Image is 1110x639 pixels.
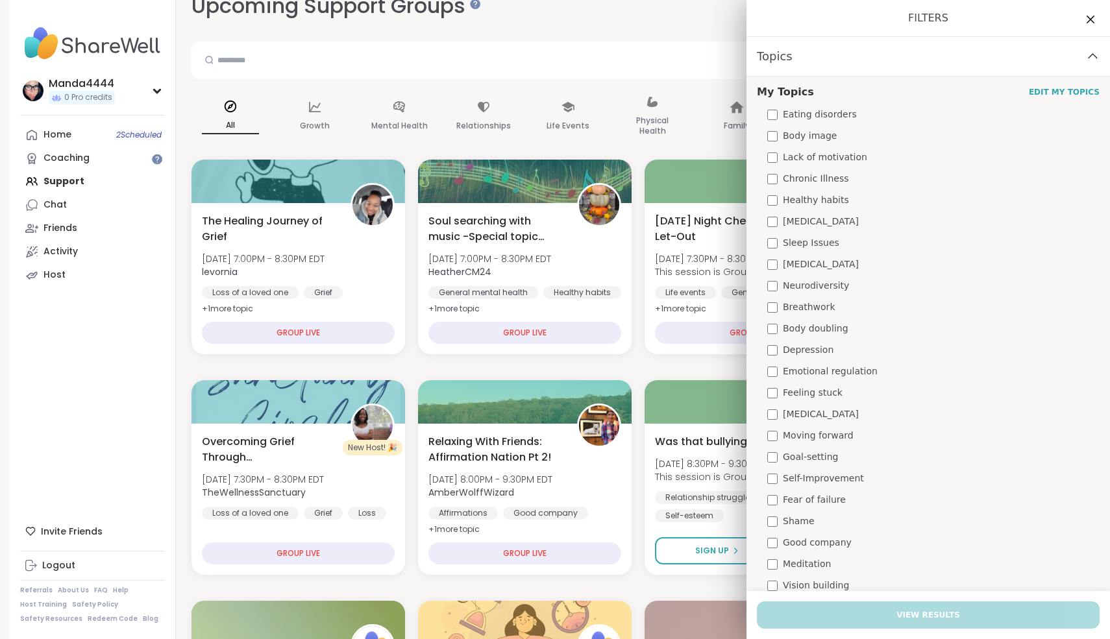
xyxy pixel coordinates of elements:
[783,151,867,164] span: Lack of motivation
[783,579,849,592] span: Vision building
[202,252,325,265] span: [DATE] 7:00PM - 8:30PM EDT
[94,586,108,595] a: FAQ
[202,213,336,245] span: The Healing Journey of Grief
[724,118,750,134] p: Family
[655,265,791,278] span: This session is Group-hosted
[428,322,621,344] div: GROUP LIVE
[43,152,90,165] div: Coaching
[64,92,112,103] span: 0 Pro credits
[783,322,848,335] span: Body doubling
[20,147,165,170] a: Coaching
[202,486,306,499] b: TheWellnessSanctuary
[655,509,724,522] div: Self-esteem
[202,265,238,278] b: levornia
[655,286,716,299] div: Life events
[1029,87,1100,97] a: Edit My Topics
[343,440,402,455] div: New Host! 🎉
[757,10,1100,26] h1: Filters
[20,263,165,287] a: Host
[20,217,165,240] a: Friends
[20,520,165,543] div: Invite Friends
[20,123,165,147] a: Home2Scheduled
[43,245,78,258] div: Activity
[783,236,839,250] span: Sleep Issues
[896,609,960,621] span: View Results
[428,542,621,564] div: GROUP LIVE
[20,614,82,623] a: Safety Resources
[43,222,77,235] div: Friends
[655,491,765,504] div: Relationship struggles
[348,507,386,520] div: Loss
[783,450,838,464] span: Goal-setting
[58,586,89,595] a: About Us
[49,77,115,91] div: Manda4444
[300,118,330,134] p: Growth
[428,286,538,299] div: General mental health
[783,493,846,507] span: Fear of failure
[655,537,779,564] button: Sign Up
[721,286,831,299] div: General mental health
[655,322,848,344] div: GROUP LIVE
[428,213,563,245] span: Soul searching with music -Special topic edition!
[783,258,859,271] span: [MEDICAL_DATA]
[783,407,859,421] span: [MEDICAL_DATA]
[783,193,849,207] span: Healthy habits
[655,457,791,470] span: [DATE] 8:30PM - 9:30PM EDT
[20,21,165,66] img: ShareWell Nav Logo
[783,536,852,549] span: Good company
[783,472,864,485] span: Self-Improvement
[20,586,53,595] a: Referrals
[579,185,619,225] img: HeatherCM24
[202,434,336,465] span: Overcoming Grief Through [DEMOGRAPHIC_DATA]: Sanctuary Circle
[456,118,511,134] p: Relationships
[757,47,793,66] span: Topics
[202,117,259,134] p: All
[783,215,859,228] span: [MEDICAL_DATA]
[655,470,791,483] span: This session is Group-hosted
[428,486,514,499] b: AmberWolffWizard
[655,213,789,245] span: [DATE] Night Check-In / Let-Out
[20,554,165,577] a: Logout
[23,80,43,101] img: Manda4444
[624,113,681,139] p: Physical Health
[579,405,619,446] img: AmberWolffWizard
[202,507,299,520] div: Loss of a loved one
[783,172,849,186] span: Chronic Illness
[116,130,162,140] span: 2 Scheduled
[202,473,324,486] span: [DATE] 7:30PM - 8:30PM EDT
[72,600,118,609] a: Safety Policy
[43,128,71,141] div: Home
[202,286,299,299] div: Loss of a loved one
[352,405,393,446] img: TheWellnessSanctuary
[783,386,843,400] span: Feeling stuck
[783,108,857,121] span: Eating disorders
[757,84,814,100] h3: My Topics
[503,507,588,520] div: Good company
[20,193,165,217] a: Chat
[428,252,551,265] span: [DATE] 7:00PM - 8:30PM EDT
[543,286,621,299] div: Healthy habits
[113,586,129,595] a: Help
[20,600,67,609] a: Host Training
[783,557,831,571] span: Meditation
[152,154,162,164] iframe: Spotlight
[428,434,563,465] span: Relaxing With Friends: Affirmation Nation Pt 2!
[88,614,138,623] a: Redeem Code
[757,601,1100,629] button: View Results
[428,507,498,520] div: Affirmations
[43,199,67,211] div: Chat
[783,343,833,357] span: Depression
[371,118,428,134] p: Mental Health
[43,269,66,282] div: Host
[202,322,395,344] div: GROUP LIVE
[783,300,835,314] span: Breathwork
[547,118,589,134] p: Life Events
[783,279,849,293] span: Neurodiversity
[428,473,552,486] span: [DATE] 8:00PM - 9:30PM EDT
[783,365,878,378] span: Emotional regulation
[20,240,165,263] a: Activity
[428,265,491,278] b: HeatherCM24
[304,286,343,299] div: Grief
[143,614,158,623] a: Blog
[783,514,815,528] span: Shame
